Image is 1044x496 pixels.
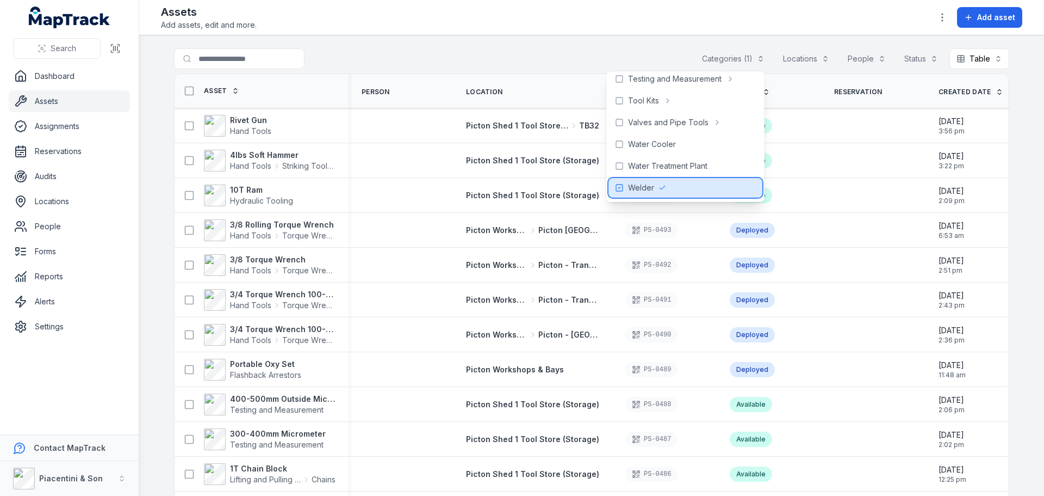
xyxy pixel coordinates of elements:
span: 6:53 am [939,231,964,240]
div: Deployed [730,327,775,342]
div: Deployed [730,292,775,308]
strong: 10T Ram [230,185,293,195]
span: Water Treatment Plant [628,161,707,172]
span: Torque Wrench [282,230,335,241]
a: 3/8 Rolling Torque WrenchHand ToolsTorque Wrench [204,219,335,241]
time: 15/08/2025, 2:36:05 pm [939,325,965,345]
a: People [9,216,130,237]
a: 10T RamHydraulic Tooling [204,185,293,206]
span: [DATE] [939,464,966,475]
span: Picton Shed 1 Tool Store (Storage) [466,400,599,409]
a: Portable Oxy SetFlashback Arrestors [204,359,301,381]
a: Audits [9,166,130,187]
div: PS-0492 [625,258,678,273]
div: PS-0487 [625,432,678,447]
span: Hand Tools [230,335,271,346]
span: Picton - Transmission Bay [538,260,600,271]
a: Rivet GunHand Tools [204,115,271,137]
strong: 4lbs Soft Hammer [230,150,335,161]
a: Picton Workshops & BaysPicton - Transmission Bay [466,260,599,271]
span: [DATE] [939,325,965,336]
div: Available [730,432,772,447]
span: Search [51,43,76,54]
a: Created Date [939,88,1003,96]
time: 13/08/2025, 12:25:57 pm [939,464,966,484]
span: 2:02 pm [939,440,964,449]
span: Torque Wrench [282,335,335,346]
span: 3:22 pm [939,162,964,170]
strong: 3/4 Torque Wrench 100-600 ft/lbs 447 [230,324,335,335]
a: Picton Shed 1 Tool Store (Storage)TB32 [466,120,599,131]
span: [DATE] [939,290,965,301]
div: Available [730,397,772,412]
span: [DATE] [939,221,964,231]
time: 18/08/2025, 2:09:17 pm [939,186,965,205]
strong: 3/4 Torque Wrench 100-600 ft/lbs 0320601267 [230,289,335,300]
a: Picton Shed 1 Tool Store (Storage) [466,155,599,166]
span: Picton Workshops & Bays [466,295,527,305]
a: Picton Workshops & BaysPicton - [GEOGRAPHIC_DATA] [466,329,599,340]
button: People [841,48,893,69]
a: 300-400mm MicrometerTesting and Measurement [204,428,326,450]
span: Picton Shed 1 Tool Store (Storage) [466,120,568,131]
time: 19/08/2025, 3:56:18 pm [939,116,965,136]
span: Hand Tools [230,265,271,276]
span: Picton Workshops & Bays [466,329,527,340]
button: Status [897,48,945,69]
span: Testing and Measurement [628,74,722,84]
a: 400-500mm Outside MicrometerTesting and Measurement [204,394,335,415]
a: 3/4 Torque Wrench 100-600 ft/lbs 447Hand ToolsTorque Wrench [204,324,335,346]
a: Asset [204,87,239,95]
span: Location [466,88,502,96]
span: 12:25 pm [939,475,966,484]
a: 3/4 Torque Wrench 100-600 ft/lbs 0320601267Hand ToolsTorque Wrench [204,289,335,311]
div: Deployed [730,362,775,377]
a: Picton Shed 1 Tool Store (Storage) [466,434,599,445]
time: 18/08/2025, 3:22:55 pm [939,151,964,170]
strong: Rivet Gun [230,115,271,126]
a: Picton Shed 1 Tool Store (Storage) [466,469,599,480]
div: PS-0486 [625,467,678,482]
a: Assignments [9,115,130,137]
a: 1T Chain BlockLifting and Pulling ToolsChains [204,463,335,485]
div: PS-0493 [625,223,678,238]
strong: 3/8 Torque Wrench [230,254,335,265]
a: 4lbs Soft HammerHand ToolsStriking Tools / Hammers [204,150,335,172]
a: Alerts [9,291,130,313]
a: MapTrack [29,7,110,28]
span: Created Date [939,88,991,96]
span: Chains [312,474,335,485]
strong: Portable Oxy Set [230,359,301,370]
button: Locations [776,48,836,69]
div: Deployed [730,258,775,273]
span: Person [362,88,390,96]
a: Picton Workshops & BaysPicton [GEOGRAPHIC_DATA] [466,225,599,236]
span: 2:06 pm [939,406,965,414]
span: TB32 [579,120,599,131]
strong: 300-400mm Micrometer [230,428,326,439]
a: Reservations [9,140,130,162]
span: Add assets, edit and more. [161,20,257,30]
span: Valves and Pipe Tools [628,117,709,128]
a: Picton Shed 1 Tool Store (Storage) [466,190,599,201]
h2: Assets [161,4,257,20]
span: Flashback Arrestors [230,370,301,379]
span: Picton Shed 1 Tool Store (Storage) [466,191,599,200]
time: 15/08/2025, 2:51:47 pm [939,255,964,275]
span: [DATE] [939,116,965,127]
strong: Piacentini & Son [39,474,103,483]
span: 2:51 pm [939,266,964,275]
button: Search [13,38,101,59]
button: Table [949,48,1009,69]
span: [DATE] [939,395,965,406]
strong: 3/8 Rolling Torque Wrench [230,219,335,230]
a: Locations [9,191,130,212]
span: Torque Wrench [282,265,335,276]
span: Picton Shed 1 Tool Store (Storage) [466,156,599,165]
div: Available [730,467,772,482]
div: Deployed [730,223,775,238]
span: [DATE] [939,430,964,440]
span: Welder [628,182,654,193]
time: 13/08/2025, 2:02:53 pm [939,430,964,449]
a: 3/8 Torque WrenchHand ToolsTorque Wrench [204,254,335,276]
